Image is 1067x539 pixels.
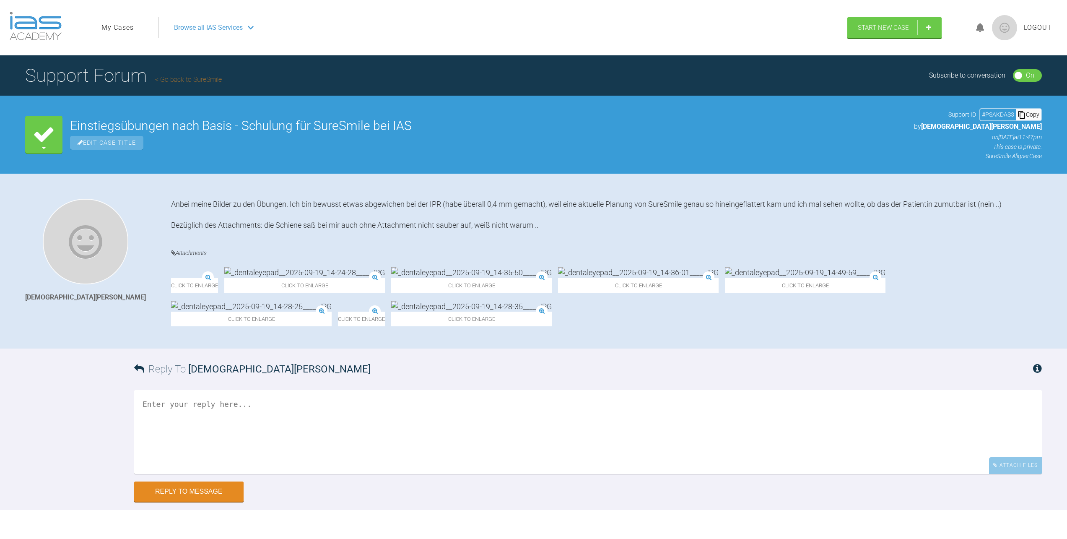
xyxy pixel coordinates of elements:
[989,457,1042,474] div: Attach Files
[338,312,385,326] span: Click to enlarge
[101,22,134,33] a: My Cases
[25,61,222,90] h1: Support Forum
[25,292,146,303] div: [DEMOGRAPHIC_DATA][PERSON_NAME]
[174,22,243,33] span: Browse all IAS Services
[929,70,1005,81] div: Subscribe to conversation
[171,278,218,293] span: Click to enlarge
[914,121,1042,132] p: by
[171,301,332,312] img: _dentaleyepad__2025-09-19_14-28-25____.JPG
[391,312,552,326] span: Click to enlarge
[558,267,719,278] img: _dentaleyepad__2025-09-19_14-36-01____.JPG
[725,267,885,278] img: _dentaleyepad__2025-09-19_14-49-59____.JPG
[70,120,906,132] h2: Einstiegsübungen nach Basis - Schulung für SureSmile bei IAS
[171,312,332,326] span: Click to enlarge
[10,12,62,40] img: logo-light.3e3ef733.png
[921,122,1042,130] span: [DEMOGRAPHIC_DATA][PERSON_NAME]
[171,199,1042,236] div: Anbei meine Bilder zu den Übungen. Ich bin bewusst etwas abgewichen bei der IPR (habe überall 0,4...
[1024,22,1052,33] a: Logout
[914,151,1042,161] p: SureSmile Aligner Case
[43,199,128,284] img: Christian Buortesch
[558,278,719,293] span: Click to enlarge
[134,361,371,377] h3: Reply To
[188,363,371,375] span: [DEMOGRAPHIC_DATA][PERSON_NAME]
[155,76,222,83] a: Go back to SureSmile
[171,248,1042,258] h4: Attachments
[948,110,976,119] span: Support ID
[391,267,552,278] img: _dentaleyepad__2025-09-19_14-35-50____.JPG
[914,142,1042,151] p: This case is private.
[224,278,385,293] span: Click to enlarge
[980,110,1016,119] div: # PSAKDAS3
[1016,109,1041,120] div: Copy
[858,24,909,31] span: Start New Case
[847,17,942,38] a: Start New Case
[992,15,1017,40] img: profile.png
[914,133,1042,142] p: on [DATE] at 11:47pm
[391,301,552,312] img: _dentaleyepad__2025-09-19_14-28-35____.JPG
[224,267,385,278] img: _dentaleyepad__2025-09-19_14-24-28____.JPG
[725,278,885,293] span: Click to enlarge
[70,136,143,150] span: Edit Case Title
[1026,70,1034,81] div: On
[134,482,244,502] button: Reply to Message
[391,278,552,293] span: Click to enlarge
